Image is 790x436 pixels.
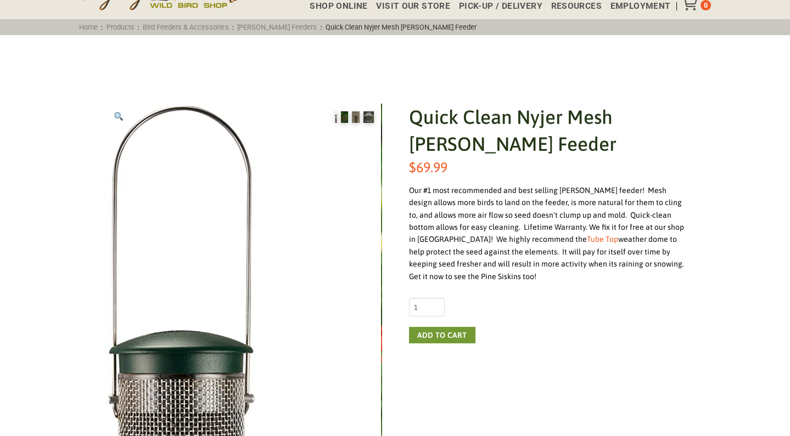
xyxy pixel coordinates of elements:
[367,2,450,11] a: Visit Our Store
[459,2,542,11] span: Pick-up / Delivery
[409,298,445,316] input: Product quantity
[76,23,102,31] a: Home
[542,2,601,11] a: Resources
[409,184,685,282] div: Our #1 most recommended and best selling [PERSON_NAME] feeder! Mesh design allows more birds to l...
[363,111,373,123] img: Quick Clean Nyjer Mesh Finch Feeder - Image 4
[587,235,618,244] a: Tube Top
[234,23,321,31] a: [PERSON_NAME] Feeders
[139,23,232,31] a: Bird Feeders & Accessories
[409,327,475,343] button: Add to cart
[376,2,450,11] span: Visit Our Store
[409,159,416,175] span: $
[450,2,542,11] a: Pick-up / Delivery
[409,159,447,175] bdi: 69.99
[352,111,360,123] img: Quick Clean Nyjer Mesh Finch Feeder - Image 3
[341,111,348,123] img: Quick Clean Nyjer Mesh Finch Feeder - Image 2
[409,104,685,157] h1: Quick Clean Nyjer Mesh [PERSON_NAME] Feeder
[704,1,708,9] span: 0
[103,23,138,31] a: Products
[335,111,337,123] img: Quick Clean Nyjer Mesh Finch Feeder
[114,112,123,121] img: 🔍
[322,23,480,31] span: Quick Clean Nyjer Mesh [PERSON_NAME] Feeder
[610,2,671,11] span: Employment
[76,23,480,31] span: : : : :
[301,2,367,11] a: Shop Online
[551,2,602,11] span: Resources
[310,2,367,11] span: Shop Online
[105,104,132,130] a: View full-screen image gallery
[602,2,671,11] a: Employment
